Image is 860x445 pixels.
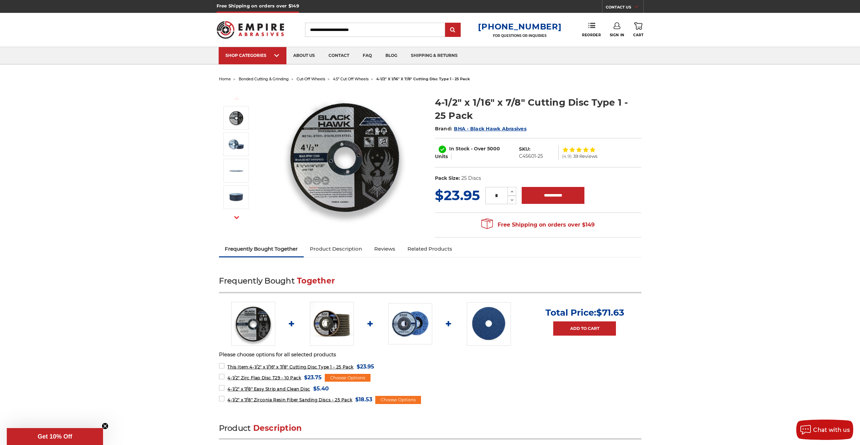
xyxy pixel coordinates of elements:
span: 4-1/2" x 7/8" Easy Strip and Clean Disc [227,386,310,391]
a: shipping & returns [404,47,464,64]
a: [PHONE_NUMBER] [478,22,561,31]
span: Brand: [435,126,453,132]
span: - Over [471,146,486,152]
a: contact [322,47,356,64]
span: $71.63 [596,307,624,318]
span: 4-1/2" x 1/16" x 7/8" cutting disc type 1 - 25 pack [376,77,470,81]
span: Units [435,153,448,160]
span: (4.9) [562,154,572,158]
img: Long lasting Metal cutting disc, 4.5 inch diameter [228,162,245,179]
h1: 4-1/2" x 1/16" x 7/8" Cutting Disc Type 1 - 25 Pack [435,96,641,122]
button: Previous [228,91,245,106]
p: Total Price: [545,307,624,318]
a: Cart [633,22,643,37]
a: cut-off wheels [297,77,325,81]
p: Please choose options for all selected products [219,351,641,359]
span: $18.53 [355,395,372,404]
a: Frequently Bought Together [219,241,304,256]
button: Close teaser [102,423,108,429]
span: $23.75 [304,373,322,382]
a: bonded cutting & grinding [239,77,289,81]
a: home [219,77,231,81]
img: Empire Abrasives [217,17,284,43]
span: Product [219,423,251,433]
span: Description [253,423,302,433]
a: about us [286,47,322,64]
a: blog [379,47,404,64]
span: 39 Reviews [573,154,597,158]
dt: Pack Size: [435,175,460,182]
p: FOR QUESTIONS OR INQUIRIES [478,34,561,38]
span: Reorder [582,33,601,37]
a: Add to Cart [553,321,616,336]
span: 4-1/2" x 7/8" Zirconia Resin Fiber Sanding Discs - 25 Pack [227,397,352,402]
a: Related Products [401,241,458,256]
span: Together [297,276,335,285]
a: BHA - Black Hawk Abrasives [454,126,526,132]
span: 5000 [487,146,500,152]
span: Get 10% Off [38,433,72,440]
img: 4-1/2" x 7/8" Cut-off wheels [228,189,245,206]
span: $23.95 [435,187,480,204]
a: 4.5" cut off wheels [333,77,368,81]
div: Choose Options [325,374,371,382]
span: Frequently Bought [219,276,295,285]
img: 4-1/2" x 1/16" x 7/8" Cutting Disc Type 1 - 25 Pack [277,89,413,224]
span: In Stock [449,146,469,152]
input: Submit [446,23,460,37]
button: Chat with us [796,420,853,440]
span: Cart [633,33,643,37]
span: 4-1/2" Zirc Flap Disc T29 - 10 Pack [227,375,301,380]
a: Product Description [304,241,368,256]
div: SHOP CATEGORIES [225,53,280,58]
dd: 25 Discs [461,175,481,182]
button: Next [228,210,245,225]
strong: This Item: [227,364,249,369]
span: $5.40 [313,384,329,393]
span: Free Shipping on orders over $149 [481,218,595,232]
dd: C45601-25 [519,153,543,160]
a: faq [356,47,379,64]
img: 4-1/2" x .06" x 7/8" Cut off wheels [228,136,245,153]
a: Reviews [368,241,401,256]
a: Reorder [582,22,601,37]
span: 4-1/2" x 1/16" x 7/8" Cutting Disc Type 1 - 25 Pack [227,364,354,369]
span: $23.95 [357,362,374,371]
div: Get 10% OffClose teaser [7,428,103,445]
span: Chat with us [813,427,850,433]
a: CONTACT US [606,3,643,13]
img: 4-1/2" x 1/16" x 7/8" Cutting Disc Type 1 - 25 Pack [231,302,275,346]
dt: SKU: [519,146,531,153]
img: 4-1/2" x 1/16" x 7/8" Cutting Disc Type 1 - 25 Pack [228,109,245,126]
div: Choose Options [375,396,421,404]
span: Sign In [610,33,624,37]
